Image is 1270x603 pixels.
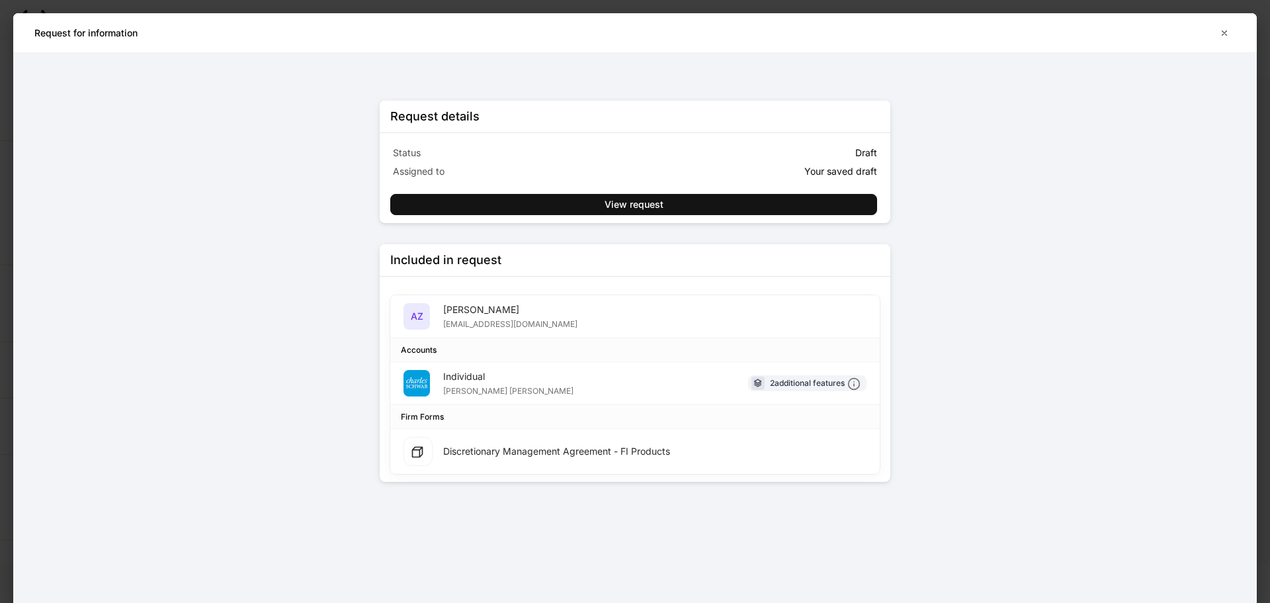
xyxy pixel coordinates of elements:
[401,410,444,423] div: Firm Forms
[390,109,480,124] div: Request details
[403,370,430,396] img: charles-schwab-BFYFdbvS.png
[443,445,670,458] div: Discretionary Management Agreement - FI Products
[443,303,577,316] div: [PERSON_NAME]
[770,377,861,391] div: 2 additional features
[411,310,423,323] h5: AZ
[443,370,573,383] div: Individual
[443,383,573,396] div: [PERSON_NAME] [PERSON_NAME]
[34,26,138,40] h5: Request for information
[855,146,877,160] p: Draft
[605,200,663,209] div: View request
[804,165,877,178] p: Your saved draft
[393,146,632,160] p: Status
[393,165,632,178] p: Assigned to
[390,194,877,215] button: View request
[401,344,437,356] div: Accounts
[443,316,577,330] div: [EMAIL_ADDRESS][DOMAIN_NAME]
[390,252,501,268] div: Included in request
